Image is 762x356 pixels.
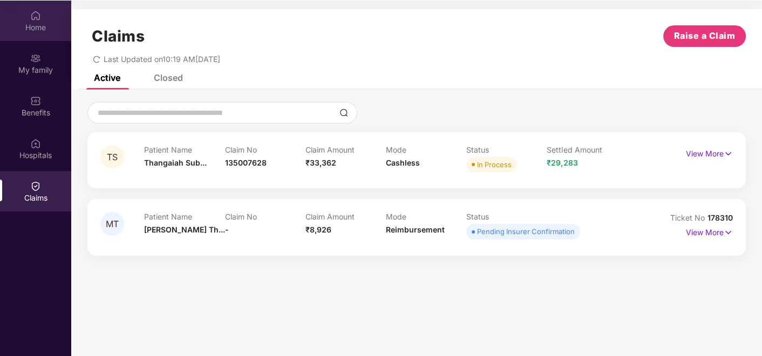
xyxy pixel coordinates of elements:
[686,224,733,238] p: View More
[386,225,445,234] span: Reimbursement
[94,72,120,83] div: Active
[104,54,220,64] span: Last Updated on 10:19 AM[DATE]
[154,72,183,83] div: Closed
[707,213,733,222] span: 178310
[386,158,420,167] span: Cashless
[724,148,733,160] img: svg+xml;base64,PHN2ZyB4bWxucz0iaHR0cDovL3d3dy53My5vcmcvMjAwMC9zdmciIHdpZHRoPSIxNyIgaGVpZ2h0PSIxNy...
[663,25,746,47] button: Raise a Claim
[466,145,547,154] p: Status
[477,159,512,170] div: In Process
[30,138,41,149] img: svg+xml;base64,PHN2ZyBpZD0iSG9zcGl0YWxzIiB4bWxucz0iaHR0cDovL3d3dy53My5vcmcvMjAwMC9zdmciIHdpZHRoPS...
[93,54,100,64] span: redo
[386,212,466,221] p: Mode
[30,53,41,64] img: svg+xml;base64,PHN2ZyB3aWR0aD0iMjAiIGhlaWdodD0iMjAiIHZpZXdCb3g9IjAgMCAyMCAyMCIgZmlsbD0ibm9uZSIgeG...
[107,153,118,162] span: TS
[670,213,707,222] span: Ticket No
[674,29,736,43] span: Raise a Claim
[225,158,267,167] span: 135007628
[466,212,547,221] p: Status
[386,145,466,154] p: Mode
[144,145,224,154] p: Patient Name
[547,158,577,167] span: ₹29,283
[225,225,229,234] span: -
[144,212,224,221] p: Patient Name
[92,27,145,45] h1: Claims
[144,225,225,234] span: [PERSON_NAME] Th...
[686,145,733,160] p: View More
[225,145,305,154] p: Claim No
[305,225,331,234] span: ₹8,926
[305,158,336,167] span: ₹33,362
[144,158,207,167] span: Thangaiah Sub...
[30,10,41,21] img: svg+xml;base64,PHN2ZyBpZD0iSG9tZSIgeG1sbnM9Imh0dHA6Ly93d3cudzMub3JnLzIwMDAvc3ZnIiB3aWR0aD0iMjAiIG...
[30,181,41,191] img: svg+xml;base64,PHN2ZyBpZD0iQ2xhaW0iIHhtbG5zPSJodHRwOi8vd3d3LnczLm9yZy8yMDAwL3N2ZyIgd2lkdGg9IjIwIi...
[305,212,386,221] p: Claim Amount
[477,226,575,237] div: Pending Insurer Confirmation
[305,145,386,154] p: Claim Amount
[30,95,41,106] img: svg+xml;base64,PHN2ZyBpZD0iQmVuZWZpdHMiIHhtbG5zPSJodHRwOi8vd3d3LnczLm9yZy8yMDAwL3N2ZyIgd2lkdGg9Ij...
[225,212,305,221] p: Claim No
[339,108,348,117] img: svg+xml;base64,PHN2ZyBpZD0iU2VhcmNoLTMyeDMyIiB4bWxucz0iaHR0cDovL3d3dy53My5vcmcvMjAwMC9zdmciIHdpZH...
[547,145,627,154] p: Settled Amount
[724,227,733,238] img: svg+xml;base64,PHN2ZyB4bWxucz0iaHR0cDovL3d3dy53My5vcmcvMjAwMC9zdmciIHdpZHRoPSIxNyIgaGVpZ2h0PSIxNy...
[106,220,119,229] span: MT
